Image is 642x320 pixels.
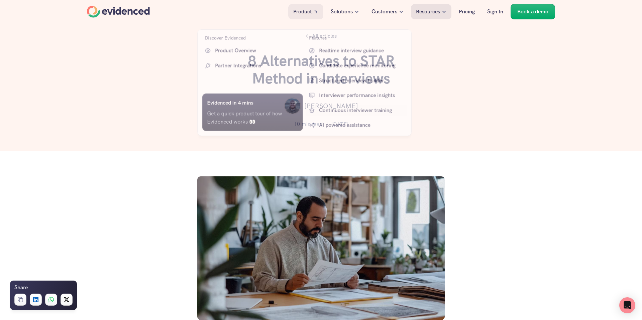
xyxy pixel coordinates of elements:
p: [DATE] [331,120,348,129]
h6: Share [14,283,28,292]
p: Solutions [331,7,353,16]
p: 10 [294,120,300,129]
p: All articles [312,32,337,40]
a: Pricing [454,4,480,19]
p: Product [293,7,312,16]
p: Book a demo [517,7,548,16]
p: [PERSON_NAME] [304,101,358,111]
a: Home [87,6,150,18]
a: Book a demo [511,4,555,19]
img: Looking at assessment methods [197,176,445,320]
p: | [326,120,328,129]
div: Open Intercom Messenger [619,297,635,313]
p: Resources [416,7,440,16]
a: All articles [302,30,340,42]
a: Sign In [482,4,508,19]
h1: 8 Alternatives to STAR Method in Interviews [221,52,421,88]
img: "" [284,98,301,114]
p: Pricing [459,7,475,16]
p: Customers [371,7,397,16]
p: Sign In [487,7,503,16]
p: min read [302,120,323,129]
